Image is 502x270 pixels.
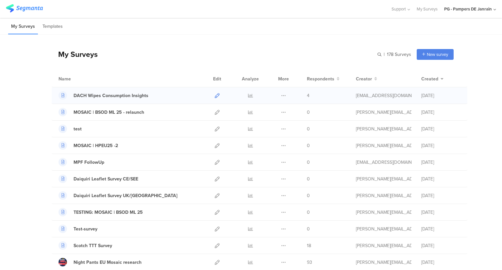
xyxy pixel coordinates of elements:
[74,226,97,232] div: Test-survey
[307,209,310,216] span: 0
[427,51,448,58] span: New survey
[59,76,98,82] div: Name
[307,176,310,182] span: 0
[59,108,144,116] a: MOSAIC | BSOD ML 25 - relaunch
[356,142,411,149] div: fritz.t@pg.com
[74,192,177,199] div: Daiquiri Leaflet Survey UK/Iberia
[74,126,82,132] div: test
[59,225,97,233] a: Test-survey
[59,241,112,250] a: Scotch TTT Survey
[59,208,143,216] a: TESTING: MOSAIC | BSOD ML 25
[8,19,38,34] li: My Surveys
[74,209,143,216] div: TESTING: MOSAIC | BSOD ML 25
[421,159,460,166] div: [DATE]
[356,92,411,99] div: papavarnavas.g@pg.com
[74,259,142,266] div: Night Pants EU Mosaic research
[356,76,377,82] button: Creator
[307,242,311,249] span: 18
[421,226,460,232] div: [DATE]
[356,192,411,199] div: fritz.t@pg.com
[421,126,460,132] div: [DATE]
[307,76,334,82] span: Respondents
[307,142,310,149] span: 0
[392,6,406,12] span: Support
[59,191,177,200] a: Daiquiri Leaflet Survey UK/[GEOGRAPHIC_DATA]
[383,51,386,58] span: |
[356,209,411,216] div: fritz.t@pg.com
[421,242,460,249] div: [DATE]
[421,76,438,82] span: Created
[356,109,411,116] div: fritz.t@pg.com
[307,92,310,99] span: 4
[74,109,144,116] div: MOSAIC | BSOD ML 25 - relaunch
[59,158,104,166] a: MPF FollowUp
[59,141,118,150] a: MOSAIC | HPEU25 -2
[40,19,66,34] li: Templates
[421,259,460,266] div: [DATE]
[210,71,224,87] div: Edit
[6,4,43,12] img: segmanta logo
[356,76,372,82] span: Creator
[421,209,460,216] div: [DATE]
[74,142,118,149] div: MOSAIC | HPEU25 -2
[356,226,411,232] div: fritz.t@pg.com
[74,92,148,99] div: DACH Wipes Consumption Insights
[276,71,291,87] div: More
[356,126,411,132] div: benke.vb.1@pg.com
[307,226,310,232] span: 0
[307,159,310,166] span: 0
[307,109,310,116] span: 0
[356,259,411,266] div: alves.dp@pg.com
[52,49,98,60] div: My Surveys
[74,159,104,166] div: MPF FollowUp
[307,126,310,132] span: 0
[421,176,460,182] div: [DATE]
[74,242,112,249] div: Scotch TTT Survey
[307,259,312,266] span: 93
[444,6,492,12] div: PG - Pampers DE Janrain
[307,192,310,199] span: 0
[421,142,460,149] div: [DATE]
[421,109,460,116] div: [DATE]
[59,91,148,100] a: DACH Wipes Consumption Insights
[421,192,460,199] div: [DATE]
[356,176,411,182] div: fritz.t@pg.com
[59,125,82,133] a: test
[387,51,411,58] span: 178 Surveys
[241,71,260,87] div: Analyze
[356,242,411,249] div: fritz.t@pg.com
[421,76,443,82] button: Created
[421,92,460,99] div: [DATE]
[356,159,411,166] div: burcak.b.1@pg.com
[307,76,340,82] button: Respondents
[74,176,138,182] div: Daiquiri Leaflet Survey CE/SEE
[59,258,142,266] a: Night Pants EU Mosaic research
[59,175,138,183] a: Daiquiri Leaflet Survey CE/SEE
